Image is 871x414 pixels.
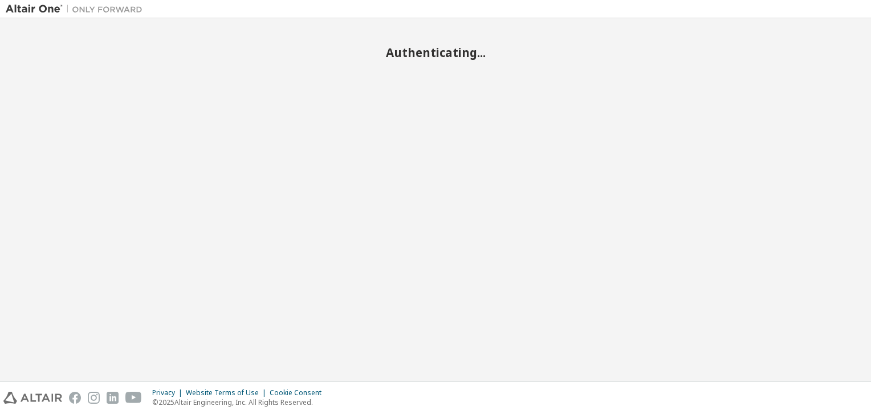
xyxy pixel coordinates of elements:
[152,388,186,397] div: Privacy
[152,397,328,407] p: © 2025 Altair Engineering, Inc. All Rights Reserved.
[6,3,148,15] img: Altair One
[88,392,100,404] img: instagram.svg
[186,388,270,397] div: Website Terms of Use
[107,392,119,404] img: linkedin.svg
[69,392,81,404] img: facebook.svg
[3,392,62,404] img: altair_logo.svg
[270,388,328,397] div: Cookie Consent
[125,392,142,404] img: youtube.svg
[6,45,865,60] h2: Authenticating...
